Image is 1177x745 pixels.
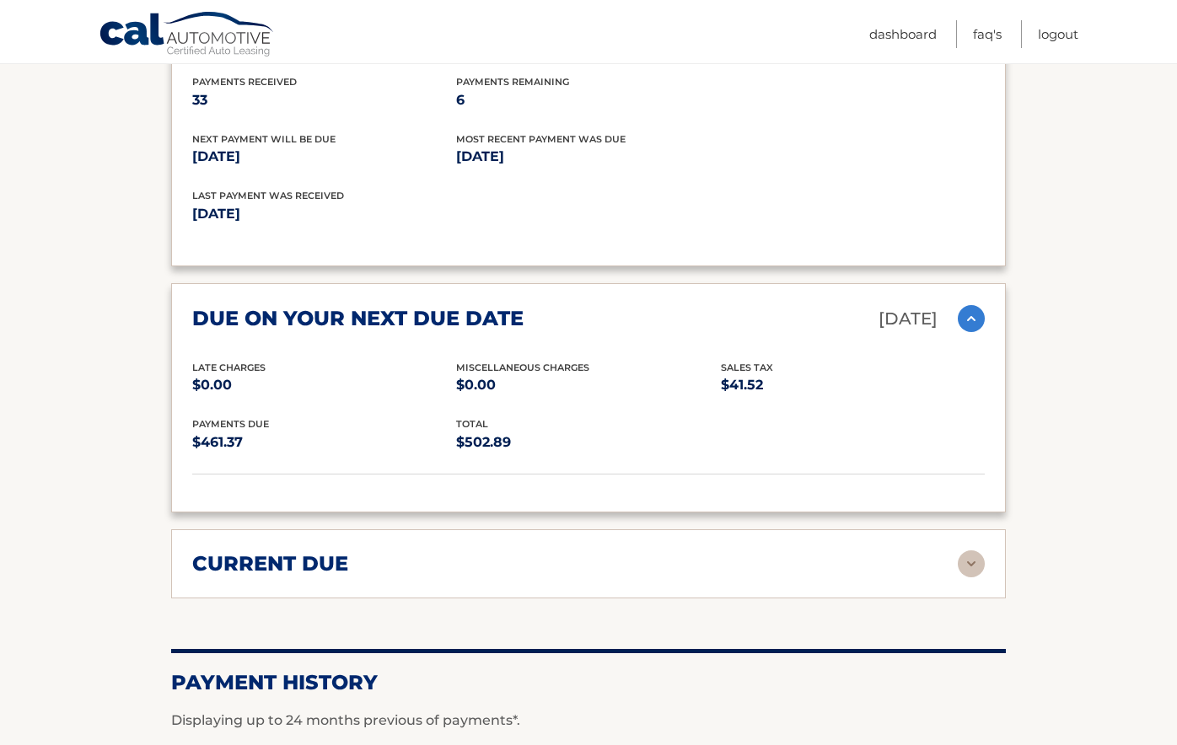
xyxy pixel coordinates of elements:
span: Most Recent Payment Was Due [456,133,626,145]
img: accordion-rest.svg [958,550,985,577]
p: [DATE] [456,145,720,169]
img: accordion-active.svg [958,305,985,332]
p: Displaying up to 24 months previous of payments*. [171,710,1006,731]
p: [DATE] [192,202,588,226]
span: Payments Received [192,76,297,88]
span: Sales Tax [721,362,773,373]
p: $461.37 [192,431,456,454]
span: Miscellaneous Charges [456,362,589,373]
span: Payments Due [192,418,269,430]
h2: Payment History [171,670,1006,695]
p: $0.00 [192,373,456,397]
h2: current due [192,551,348,576]
p: [DATE] [879,304,938,334]
span: total [456,418,488,430]
a: Dashboard [869,20,937,48]
p: [DATE] [192,145,456,169]
h2: due on your next due date [192,306,524,331]
a: FAQ's [973,20,1002,48]
p: $0.00 [456,373,720,397]
span: Payments Remaining [456,76,569,88]
span: Late Charges [192,362,266,373]
p: $502.89 [456,431,720,454]
span: Next Payment will be due [192,133,336,145]
span: Last Payment was received [192,190,344,201]
p: 33 [192,88,456,112]
a: Logout [1038,20,1078,48]
a: Cal Automotive [99,11,276,60]
p: 6 [456,88,720,112]
p: $41.52 [721,373,985,397]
